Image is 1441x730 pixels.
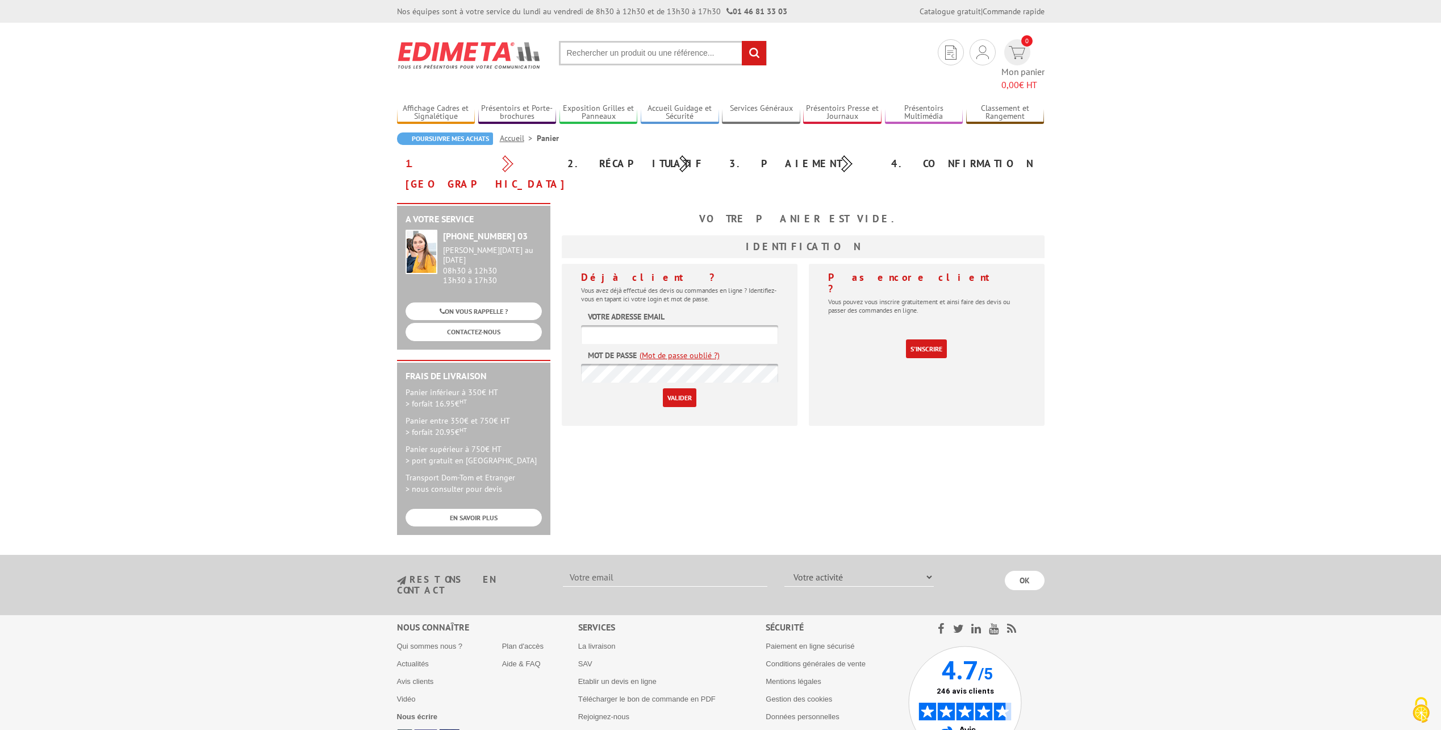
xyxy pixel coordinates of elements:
[766,621,908,634] div: Sécurité
[1005,571,1045,590] input: OK
[828,272,1025,295] h4: Pas encore client ?
[406,387,542,409] p: Panier inférieur à 350€ HT
[578,642,616,650] a: La livraison
[885,103,963,122] a: Présentoirs Multimédia
[1001,79,1019,90] span: 0,00
[537,132,559,144] li: Panier
[559,41,767,65] input: Rechercher un produit ou une référence...
[406,472,542,495] p: Transport Dom-Tom et Etranger
[406,427,467,437] span: > forfait 20.95€
[397,642,463,650] a: Qui sommes nous ?
[443,246,542,285] div: 08h30 à 12h30 13h30 à 17h30
[883,154,1045,174] div: 4. Confirmation
[966,103,1045,122] a: Classement et Rangement
[406,484,502,494] span: > nous consulter pour devis
[1001,39,1045,92] a: devis rapide 0 Mon panier 0,00€ HT
[397,6,787,17] div: Nos équipes sont à votre service du lundi au vendredi de 8h30 à 12h30 et de 13h30 à 17h30
[640,350,720,361] a: (Mot de passe oublié ?)
[722,103,800,122] a: Services Généraux
[406,302,542,320] a: ON VOUS RAPPELLE ?
[406,230,437,274] img: widget-service.jpg
[742,41,766,65] input: rechercher
[397,154,559,194] div: 1. [GEOGRAPHIC_DATA]
[578,695,716,703] a: Télécharger le bon de commande en PDF
[588,350,637,361] label: Mot de passe
[1021,35,1033,47] span: 0
[983,6,1045,16] a: Commande rapide
[397,103,475,122] a: Affichage Cadres et Signalétique
[581,272,778,283] h4: Déjà client ?
[1407,696,1435,724] img: Cookies (fenêtre modale)
[397,575,546,595] h3: restons en contact
[581,286,778,303] p: Vous avez déjà effectué des devis ou commandes en ligne ? Identifiez-vous en tapant ici votre log...
[500,133,537,143] a: Accueil
[588,311,665,322] label: Votre adresse email
[406,415,542,438] p: Panier entre 350€ et 750€ HT
[478,103,557,122] a: Présentoirs et Porte-brochures
[406,443,542,466] p: Panier supérieur à 750€ HT
[1001,65,1045,92] span: Mon panier
[766,642,854,650] a: Paiement en ligne sécurisé
[460,397,467,405] sup: HT
[578,677,657,686] a: Etablir un devis en ligne
[397,677,434,686] a: Avis clients
[920,6,981,16] a: Catalogue gratuit
[406,509,542,526] a: EN SAVOIR PLUS
[406,399,467,409] span: > forfait 16.95€
[803,103,882,122] a: Présentoirs Presse et Journaux
[406,455,537,466] span: > port gratuit en [GEOGRAPHIC_DATA]
[663,388,696,407] input: Valider
[766,695,832,703] a: Gestion des cookies
[443,246,542,265] div: [PERSON_NAME][DATE] au [DATE]
[920,6,1045,17] div: |
[397,576,406,586] img: newsletter.jpg
[578,712,629,721] a: Rejoignez-nous
[406,214,542,225] h2: A votre service
[397,34,542,76] img: Edimeta
[397,695,416,703] a: Vidéo
[397,621,578,634] div: Nous connaître
[406,371,542,381] h2: Frais de Livraison
[721,154,883,174] div: 3. Paiement
[726,6,787,16] strong: 01 46 81 33 03
[443,230,528,242] strong: [PHONE_NUMBER] 03
[945,45,957,60] img: devis rapide
[1001,78,1045,92] span: € HT
[766,677,821,686] a: Mentions légales
[766,712,839,721] a: Données personnelles
[641,103,719,122] a: Accueil Guidage et Sécurité
[397,712,438,721] a: Nous écrire
[562,235,1045,258] h3: Identification
[578,621,766,634] div: Services
[976,45,989,59] img: devis rapide
[1401,691,1441,730] button: Cookies (fenêtre modale)
[699,212,907,225] b: Votre panier est vide.
[460,426,467,434] sup: HT
[559,154,721,174] div: 2. Récapitulatif
[578,660,592,668] a: SAV
[502,642,544,650] a: Plan d'accès
[397,660,429,668] a: Actualités
[766,660,866,668] a: Conditions générales de vente
[563,567,767,587] input: Votre email
[828,297,1025,314] p: Vous pouvez vous inscrire gratuitement et ainsi faire des devis ou passer des commandes en ligne.
[559,103,638,122] a: Exposition Grilles et Panneaux
[397,132,493,145] a: Poursuivre mes achats
[1009,46,1025,59] img: devis rapide
[406,323,542,341] a: CONTACTEZ-NOUS
[502,660,541,668] a: Aide & FAQ
[906,339,947,358] a: S'inscrire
